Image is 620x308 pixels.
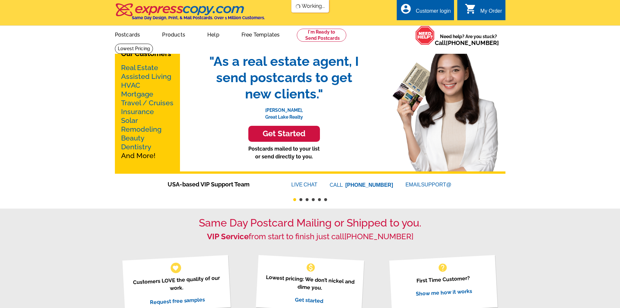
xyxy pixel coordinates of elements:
[121,134,145,142] a: Beauty
[172,264,179,271] span: favorite
[121,143,151,151] a: Dentistry
[465,7,502,15] a: shopping_cart My Order
[291,182,317,187] a: LIVECHAT
[306,262,316,273] span: monetization_on
[295,4,300,9] img: loading...
[203,53,365,102] span: "As a real estate agent, I send postcards to get new clients."
[299,198,302,201] button: 2 of 6
[330,181,344,189] font: CALL
[318,198,321,201] button: 5 of 6
[256,129,312,139] h3: Get Started
[121,64,158,72] a: Real Estate
[465,3,476,15] i: shopping_cart
[168,180,272,189] span: USA-based VIP Support Team
[115,217,505,229] h1: Same Day Postcard Mailing or Shipped to you.
[121,81,140,89] a: HVAC
[400,3,412,15] i: account_circle
[121,99,173,107] a: Travel / Cruises
[421,181,452,189] font: SUPPORT@
[132,15,265,20] h4: Same Day Design, Print, & Mail Postcards. Over 1 Million Customers.
[306,198,309,201] button: 3 of 6
[121,125,161,133] a: Remodeling
[231,26,290,42] a: Free Templates
[121,63,174,160] p: And More!
[345,182,393,188] a: [PHONE_NUMBER]
[416,8,451,17] div: Customer login
[121,116,138,125] a: Solar
[344,232,413,241] a: [PHONE_NUMBER]
[121,108,154,116] a: Insurance
[197,26,230,42] a: Help
[121,72,171,81] a: Assisted Living
[203,126,365,142] a: Get Started
[203,145,365,161] p: Postcards mailed to your list or send directly to you.
[121,90,153,98] a: Mortgage
[437,262,448,273] span: help
[115,232,505,242] h2: from start to finish just call
[435,33,502,46] span: Need help? Are you stuck?
[435,39,499,46] span: Call
[324,198,327,201] button: 6 of 6
[312,198,315,201] button: 4 of 6
[397,273,489,286] p: First Time Customer?
[115,8,265,20] a: Same Day Design, Print, & Mail Postcards. Over 1 Million Customers.
[480,8,502,17] div: My Order
[131,274,223,294] p: Customers LOVE the quality of our work.
[400,7,451,15] a: account_circle Customer login
[104,26,151,42] a: Postcards
[150,296,205,305] a: Request free samples
[152,26,196,42] a: Products
[291,181,304,189] font: LIVE
[293,198,296,201] button: 1 of 6
[415,26,435,45] img: help
[416,288,472,297] a: Show me how it works
[264,273,356,294] p: Lowest pricing: We don’t nickel and dime you.
[203,102,365,121] p: [PERSON_NAME], Great Lake Realty
[207,232,249,241] strong: VIP Service
[446,39,499,46] a: [PHONE_NUMBER]
[406,182,452,187] a: EMAILSUPPORT@
[295,296,324,304] a: Get started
